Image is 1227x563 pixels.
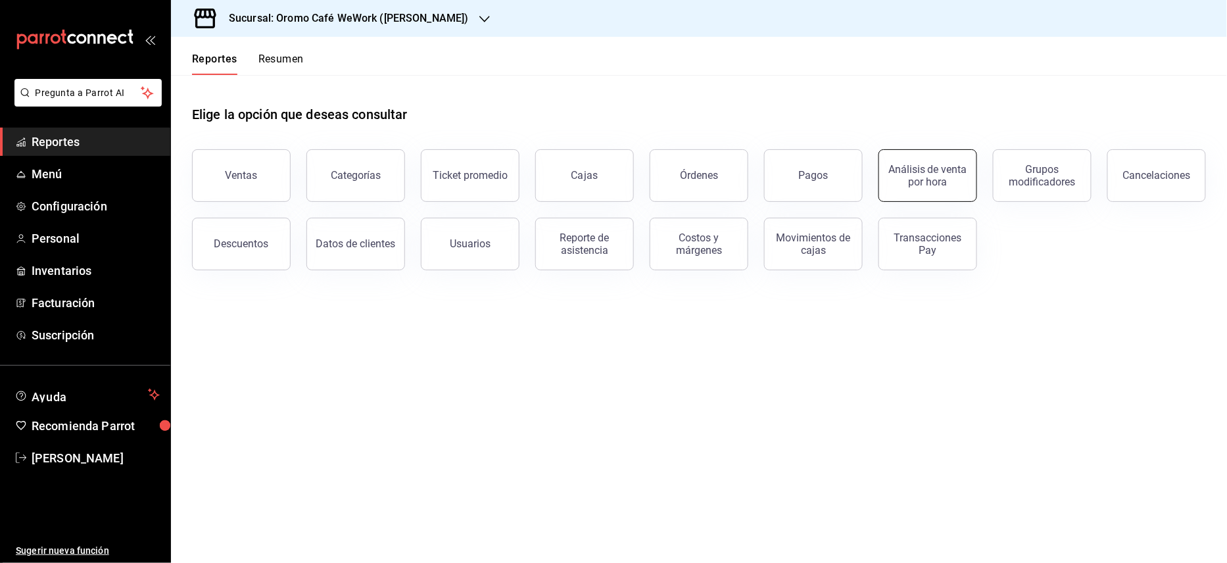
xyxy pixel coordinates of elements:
[32,449,160,467] span: [PERSON_NAME]
[32,230,160,247] span: Personal
[433,169,508,182] div: Ticket promedio
[650,218,748,270] button: Costos y márgenes
[450,237,491,250] div: Usuarios
[1001,163,1083,188] div: Grupos modificadores
[764,149,863,202] button: Pagos
[192,53,304,75] div: navigation tabs
[535,149,634,202] a: Cajas
[32,417,160,435] span: Recomienda Parrot
[650,149,748,202] button: Órdenes
[32,165,160,183] span: Menú
[16,544,160,558] span: Sugerir nueva función
[192,149,291,202] button: Ventas
[32,294,160,312] span: Facturación
[799,169,829,182] div: Pagos
[658,232,740,257] div: Costos y márgenes
[1107,149,1206,202] button: Cancelaciones
[32,387,143,403] span: Ayuda
[14,79,162,107] button: Pregunta a Parrot AI
[36,86,141,100] span: Pregunta a Parrot AI
[571,168,598,184] div: Cajas
[421,218,519,270] button: Usuarios
[764,218,863,270] button: Movimientos de cajas
[9,95,162,109] a: Pregunta a Parrot AI
[258,53,304,75] button: Resumen
[306,149,405,202] button: Categorías
[226,169,258,182] div: Ventas
[887,163,969,188] div: Análisis de venta por hora
[887,232,969,257] div: Transacciones Pay
[32,262,160,280] span: Inventarios
[32,133,160,151] span: Reportes
[214,237,269,250] div: Descuentos
[1123,169,1191,182] div: Cancelaciones
[32,326,160,344] span: Suscripción
[878,149,977,202] button: Análisis de venta por hora
[535,218,634,270] button: Reporte de asistencia
[145,34,155,45] button: open_drawer_menu
[544,232,625,257] div: Reporte de asistencia
[421,149,519,202] button: Ticket promedio
[680,169,718,182] div: Órdenes
[192,53,237,75] button: Reportes
[218,11,469,26] h3: Sucursal: Oromo Café WeWork ([PERSON_NAME])
[993,149,1092,202] button: Grupos modificadores
[878,218,977,270] button: Transacciones Pay
[306,218,405,270] button: Datos de clientes
[192,105,408,124] h1: Elige la opción que deseas consultar
[331,169,381,182] div: Categorías
[316,237,396,250] div: Datos de clientes
[192,218,291,270] button: Descuentos
[773,232,854,257] div: Movimientos de cajas
[32,197,160,215] span: Configuración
